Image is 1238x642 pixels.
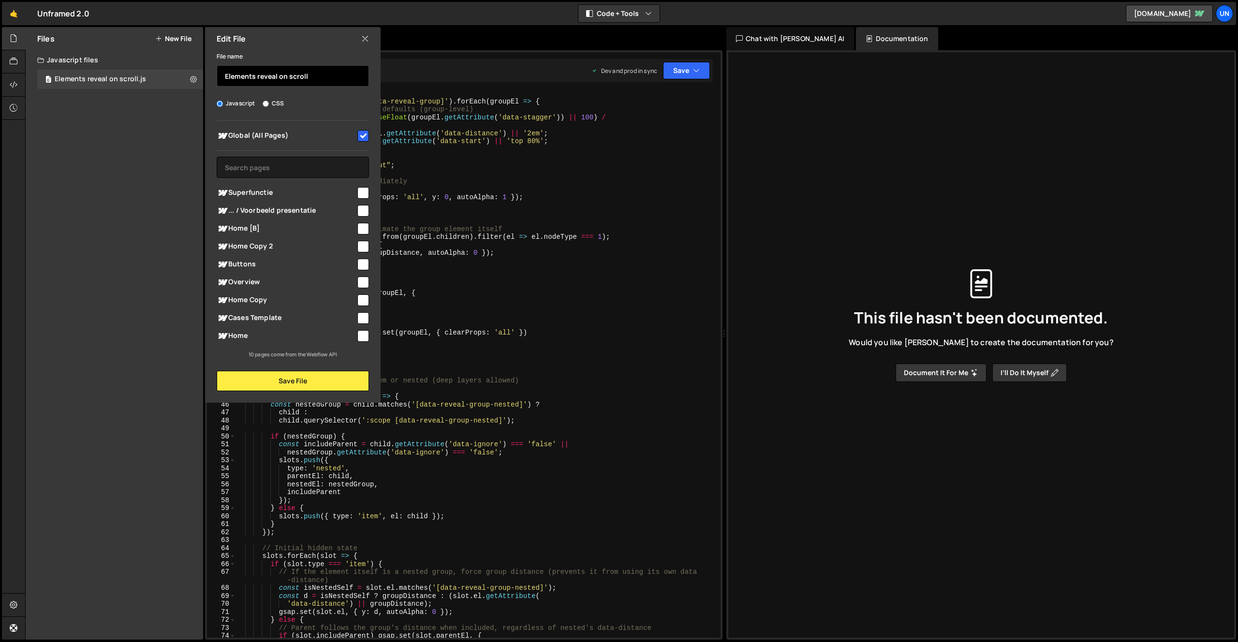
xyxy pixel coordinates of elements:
div: 74 [207,632,236,640]
div: 46 [207,401,236,409]
div: 56 [207,481,236,489]
span: ... / Voorbeeld presentatie [217,205,356,217]
a: 🤙 [2,2,26,25]
div: 52 [207,449,236,457]
div: 67 [207,568,236,584]
div: 54 [207,465,236,473]
button: New File [155,35,192,43]
div: 48 [207,417,236,425]
div: 57 [207,488,236,496]
div: 62 [207,528,236,537]
input: Search pages [217,157,369,178]
div: Dev and prod in sync [591,67,657,75]
div: 50 [207,433,236,441]
span: Superfunctie [217,187,356,199]
div: 70 [207,600,236,608]
div: 51 [207,440,236,449]
div: 72 [207,616,236,624]
span: Home [B] [217,223,356,234]
h2: Files [37,33,55,44]
div: 55 [207,472,236,481]
div: Unframed 2.0 [37,8,89,19]
small: 10 pages come from the Webflow API [249,351,337,358]
div: 61 [207,520,236,528]
span: Home [217,330,356,342]
input: CSS [263,101,269,107]
span: Would you like [PERSON_NAME] to create the documentation for you? [849,337,1113,348]
div: 63 [207,536,236,544]
div: 47 [207,409,236,417]
button: Document it for me [896,364,987,382]
div: 71 [207,608,236,616]
input: Javascript [217,101,223,107]
label: CSS [263,99,284,108]
div: Elements reveal on scroll.js [55,75,146,84]
div: Documentation [856,27,938,50]
label: File name [217,52,243,61]
button: Save [663,62,710,79]
span: Global (All Pages) [217,130,356,142]
div: 66 [207,560,236,569]
div: Javascript files [26,50,203,70]
span: This file hasn't been documented. [854,310,1108,325]
span: Overview [217,277,356,288]
div: 59 [207,504,236,512]
div: 64 [207,544,236,553]
div: 58 [207,496,236,505]
div: 60 [207,512,236,521]
a: Un [1216,5,1233,22]
span: Home Copy 2 [217,241,356,252]
div: 17225/47959.js [37,70,203,89]
span: Home Copy [217,294,356,306]
input: Name [217,65,369,87]
div: Chat with [PERSON_NAME] AI [726,27,854,50]
span: Buttons [217,259,356,270]
button: I’ll do it myself [992,364,1067,382]
span: 0 [45,76,51,84]
h2: Edit File [217,33,246,44]
div: 68 [207,584,236,592]
a: [DOMAIN_NAME] [1126,5,1213,22]
button: Code + Tools [578,5,660,22]
span: Cases Template [217,312,356,324]
div: 53 [207,456,236,465]
div: 73 [207,624,236,632]
label: Javascript [217,99,255,108]
div: 69 [207,592,236,600]
button: Save File [217,371,369,391]
div: 49 [207,424,236,433]
div: 65 [207,552,236,560]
